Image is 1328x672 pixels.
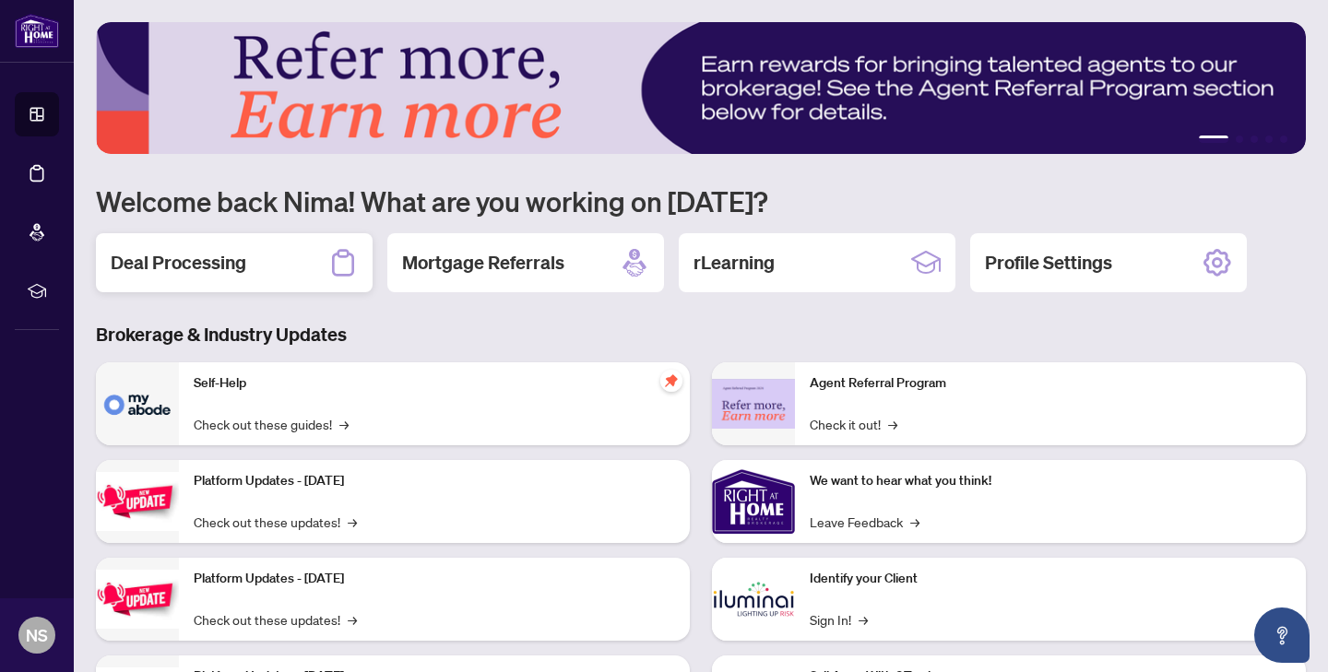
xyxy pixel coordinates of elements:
[339,414,349,434] span: →
[810,569,1291,589] p: Identify your Client
[194,609,357,630] a: Check out these updates!→
[888,414,897,434] span: →
[810,373,1291,394] p: Agent Referral Program
[712,558,795,641] img: Identify your Client
[859,609,868,630] span: →
[194,373,675,394] p: Self-Help
[1199,136,1228,143] button: 1
[712,460,795,543] img: We want to hear what you think!
[1236,136,1243,143] button: 2
[810,609,868,630] a: Sign In!→
[15,14,59,48] img: logo
[712,379,795,430] img: Agent Referral Program
[26,622,48,648] span: NS
[402,250,564,276] h2: Mortgage Referrals
[910,512,919,532] span: →
[96,22,1306,154] img: Slide 0
[1280,136,1287,143] button: 5
[1254,607,1310,663] button: Open asap
[96,183,1306,218] h1: Welcome back Nima! What are you working on [DATE]?
[810,512,919,532] a: Leave Feedback→
[194,471,675,491] p: Platform Updates - [DATE]
[694,250,775,276] h2: rLearning
[111,250,246,276] h2: Deal Processing
[96,322,1306,348] h3: Brokerage & Industry Updates
[96,362,179,445] img: Self-Help
[194,414,349,434] a: Check out these guides!→
[348,512,357,532] span: →
[1265,136,1273,143] button: 4
[194,569,675,589] p: Platform Updates - [DATE]
[348,609,357,630] span: →
[810,414,897,434] a: Check it out!→
[96,570,179,628] img: Platform Updates - July 8, 2025
[985,250,1112,276] h2: Profile Settings
[1251,136,1258,143] button: 3
[96,472,179,530] img: Platform Updates - July 21, 2025
[194,512,357,532] a: Check out these updates!→
[810,471,1291,491] p: We want to hear what you think!
[660,370,682,392] span: pushpin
